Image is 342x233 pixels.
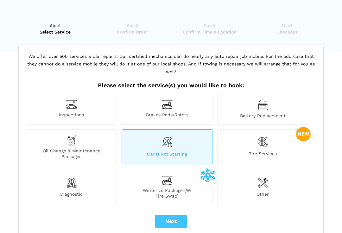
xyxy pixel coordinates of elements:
[250,22,323,35] a: Step4
[218,113,308,119] span: Battery Replacement
[96,29,169,35] span: Confirm Order
[19,29,92,35] span: Select Service
[26,191,117,199] span: Diagnostic
[250,29,323,35] span: Checkout
[122,151,212,159] span: Car is not starting
[296,126,311,142] img: new-badge-2-48.png
[24,52,318,82] p: We offer over 500 services & car repairs. Our certified mechanics can do nearly any auto repair j...
[122,112,212,119] span: Brakes Pads/Rotors
[155,215,187,228] button: Next
[24,82,318,89] h2: Please select the service(s) you would like to book:
[200,167,215,182] img: winterize-icon_1.png
[122,187,212,199] span: Winterize Package (W/ Tire Swap)
[26,148,117,159] span: Oil Change & Maintenance Packages
[218,151,308,159] span: Tire Services
[19,22,92,35] a: Step1
[26,112,117,119] span: Inspections
[173,22,246,35] a: Step3
[96,22,169,35] a: Step2
[218,191,308,199] span: Other
[173,29,246,35] span: Confirm Time & Location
